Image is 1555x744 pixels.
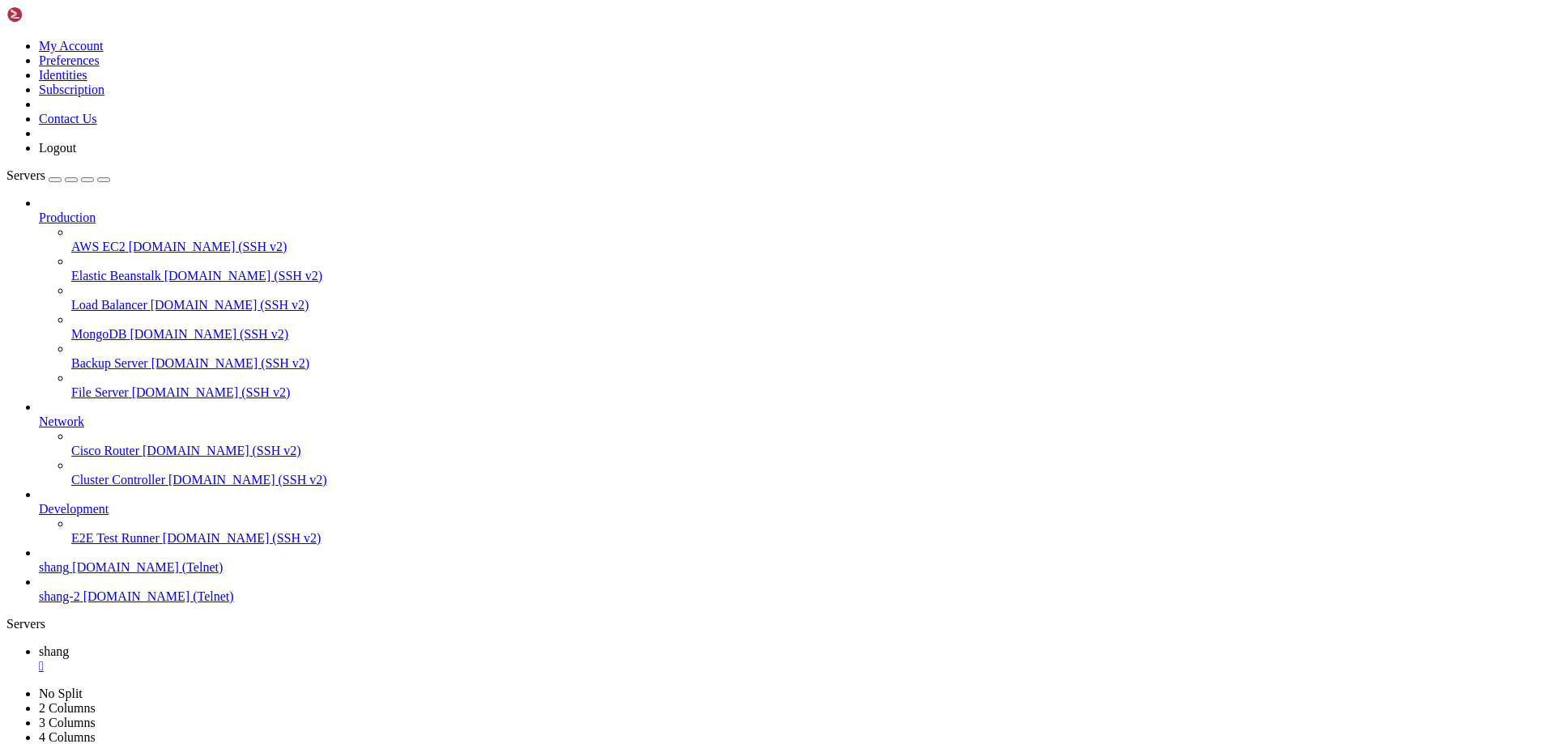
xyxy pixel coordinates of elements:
a: Production [39,210,1549,225]
span: ---- [460,565,486,577]
span: i [65,371,71,383]
x-row: Viska thick leggy dark-haired gothpunk beauty 37s OOC [6,176,1344,189]
span: o [350,468,356,480]
a: Contact Us [39,112,97,125]
span: MongoDB [71,327,126,341]
span: Lord of Waffles and Darkness. [58,286,246,298]
span: there's a [110,371,168,383]
a: File Server [DOMAIN_NAME] (SSH v2) [71,385,1549,400]
x-row: IC <IC> Portal Nexus <PN> Idle Room <IR> [6,577,1344,589]
span: Network [39,415,84,428]
a: Backup Server [DOMAIN_NAME] (SSH v2) [71,356,1549,371]
span: Want to be a helper? type ' [13,553,188,565]
span: bubbly and h [58,274,136,286]
x-row: Father The solid grey-haired incest nightmare 12m OOC [6,383,1344,395]
span: +rules [155,541,194,553]
span: . [240,274,246,286]
span: Primal Anthro Puma [52,322,168,334]
img: Shellngn [6,6,100,23]
span: E2E Test Runner [71,531,160,545]
x-row: Sirin 1m OOC [6,492,1344,504]
span: Elastic Beanstalk [71,269,161,283]
a: 3 Columns [39,716,96,729]
span: Development [39,502,109,516]
x-row: Exits [6,565,1344,577]
span: Production [39,210,96,224]
span: ------------------------------------------------------------------------------ [6,614,512,626]
span: +beginner [214,529,272,541]
x-row: [PERSON_NAME] Tall cut anthro-horse with a kind face 33s OOC [6,213,1344,225]
span: NOTE: [58,91,91,104]
div: (0, 51) [6,626,13,638]
span: nn <text>. Feel free to use the OOC Bar and Grill for socializing. [823,91,1250,104]
x-row: The air is electric, brimming with a nameless kind of magical energy that fills the surroundings ... [6,31,1344,43]
a: Servers [6,168,110,182]
span: << [207,517,220,529]
span: >> [91,140,104,152]
span: [DOMAIN_NAME] (SSH v2) [129,240,288,253]
span: Basic Commands for All Players: [13,529,214,541]
span: Servers [6,168,45,182]
span: >> [266,517,279,529]
span: Load Balancer [71,298,147,312]
span: p- [71,371,84,383]
span: Black Cock [240,322,305,334]
li: Backup Server [DOMAIN_NAME] (SSH v2) [71,342,1549,371]
x-row: Lock in chastity desparate to be allwed to cum 11m OOC [6,261,1344,274]
a: Subscription [39,83,104,96]
a: Logout [39,141,76,155]
span: [DOMAIN_NAME] (SSH v2) [132,385,291,399]
x-row: [PERSON_NAME] Calm brunette in her [DEMOGRAPHIC_DATA] 2m OOC [6,225,1344,237]
span: Backup Server [71,356,148,370]
span: l [58,371,65,383]
span: white [220,468,253,480]
x-row: Bodacious Bambi Bimbo U Junior 11m OOC [6,395,1344,407]
x-row: [PERSON_NAME] Soph now with Palace of Desires 11m OOC [6,432,1344,444]
x-row: [PERSON_NAME] Raw power and sin alive. 0s OOC [6,152,1344,164]
x-row: Alderic 3m OOC [6,322,1344,334]
span: [DOMAIN_NAME] (SSH v2) [168,473,327,487]
span: shang-2 [39,589,80,603]
span: ------------------------------------------------------------- [6,565,402,577]
a: shang-2 [DOMAIN_NAME] (Telnet) [39,589,1549,604]
x-row: +view here '+help view' [6,116,1344,128]
x-row: odies pass, offering a glimpse of a pointed ear, a curled tail, a muscled and toned chest. The la... [6,43,1344,55]
a:  [39,659,1549,674]
span: o [97,371,104,383]
span: [DOMAIN_NAME] (SSH v2) [130,327,288,341]
x-row: This room has been set silent. Newbies are encouraged to use the newbie channel to have their que... [6,91,1344,104]
x-row: e is a cloud -- crisp and invigorating. The lighting is limited to a single hard tint of electric... [6,55,1344,67]
x-row: oud with a sea of others, but you see nothing but the cloud. Flashes of flesh and form ignite in ... [6,67,1344,79]
span: l [91,371,97,383]
a: Elastic Beanstalk [DOMAIN_NAME] (SSH v2) [71,269,1549,283]
a: Cluster Controller [DOMAIN_NAME] (SSH v2) [71,473,1549,487]
span: imi [376,468,395,480]
x-row: [PERSON_NAME] A handsome teenage boy. 15s OOC [6,480,1344,492]
span: [DOMAIN_NAME] (SSH v2) [151,298,309,312]
x-row: [PERSON_NAME]-in-the-rough green eyed nerd. 27s OOC [6,249,1344,261]
span: ---- [6,140,32,152]
li: Cisco Router [DOMAIN_NAME] (SSH v2) [71,429,1549,458]
li: shang [DOMAIN_NAME] (Telnet) [39,546,1549,575]
a: No Split [39,687,83,700]
a: Identities [39,68,87,82]
span: C [52,371,58,383]
span: c [84,371,91,383]
x-row: Players [6,140,1344,152]
span: Pillar of Edification: [13,541,155,553]
li: File Server [DOMAIN_NAME] (SSH v2) [71,371,1549,400]
span: Blue Hawk [175,322,233,334]
span: py young wom [149,274,227,286]
x-row: [PERSON_NAME] is MichelleH 1m OOC [6,504,1344,517]
span: an [227,274,240,286]
span: [DOMAIN_NAME] (SSH v2) [164,269,323,283]
span: Sign Up [188,553,233,565]
li: shang-2 [DOMAIN_NAME] (Telnet) [39,575,1549,604]
span: A [52,274,58,286]
a: 2 Columns [39,701,96,715]
x-row: Free Code Room <FCR> Lost and Found <LF> Hall of Removal <R> [6,602,1344,614]
span: ' [233,553,240,565]
li: Development [39,487,1549,546]
a: MongoDB [DOMAIN_NAME] (SSH v2) [71,327,1549,342]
